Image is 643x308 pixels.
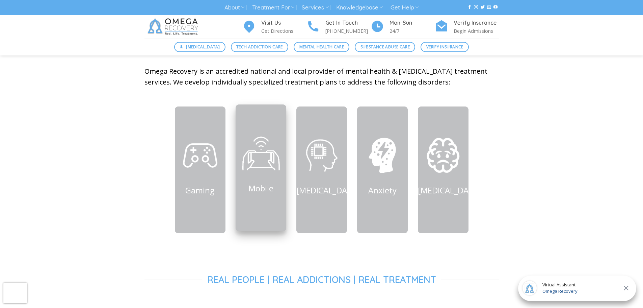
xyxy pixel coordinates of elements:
span: Real People | Real Addictions | Real Treatment [207,274,436,286]
span: [MEDICAL_DATA] [186,44,220,50]
a: Follow on Facebook [467,5,472,10]
span: Verify Insurance [426,44,463,50]
img: Omega Recovery [144,15,204,39]
a: About [224,1,244,14]
a: Anxiety [368,184,397,195]
a: Get Help [391,1,419,14]
a: [MEDICAL_DATA] [296,184,360,195]
a: Tech Addiction Care [231,42,289,52]
p: [PHONE_NUMBER] [325,27,371,35]
a: Follow on Instagram [474,5,478,10]
a: Services [302,1,328,14]
p: 24/7 [390,27,435,35]
h4: Get In Touch [325,19,371,27]
a: Mobile [248,182,273,193]
h4: Mon-Sun [390,19,435,27]
span: Tech Addiction Care [236,44,283,50]
a: Knowledgebase [336,1,383,14]
a: Substance Abuse Care [355,42,415,52]
h4: Visit Us [261,19,306,27]
span: Mental Health Care [299,44,344,50]
a: Treatment For [252,1,294,14]
a: Visit Us Get Directions [242,19,306,35]
a: Follow on Twitter [481,5,485,10]
a: [MEDICAL_DATA] [418,184,481,195]
p: Get Directions [261,27,306,35]
a: Get In Touch [PHONE_NUMBER] [306,19,371,35]
a: Verify Insurance [421,42,469,52]
span: Substance Abuse Care [360,44,410,50]
a: Follow on YouTube [493,5,498,10]
p: Begin Admissions [454,27,499,35]
a: Verify Insurance Begin Admissions [435,19,499,35]
p: Omega Recovery is an accredited national and local provider of mental health & [MEDICAL_DATA] tre... [144,66,499,88]
a: [MEDICAL_DATA] [174,42,225,52]
a: Gaming [185,184,215,195]
a: Send us an email [487,5,491,10]
a: Mental Health Care [294,42,349,52]
h4: Verify Insurance [454,19,499,27]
